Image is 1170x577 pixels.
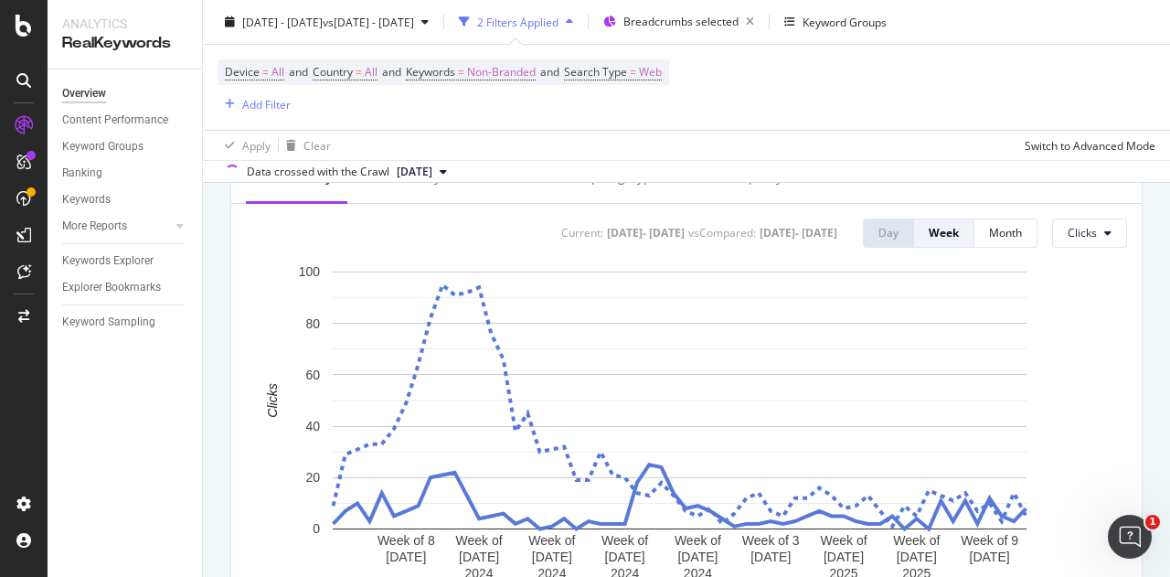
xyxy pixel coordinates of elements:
span: Search Type [564,64,627,80]
div: [DATE] - [DATE] [760,225,837,240]
button: 2 Filters Applied [452,7,580,37]
span: = [356,64,362,80]
span: [DATE] - [DATE] [242,14,323,29]
span: and [382,64,401,80]
div: Overview [62,84,106,103]
div: Content Performance [62,111,168,130]
div: Keywords [62,190,111,209]
button: Clicks [1052,219,1127,248]
div: Keywords Explorer [62,251,154,271]
text: 60 [305,367,320,381]
div: Switch to Advanced Mode [1025,137,1155,153]
button: Switch to Advanced Mode [1017,131,1155,160]
span: = [458,64,464,80]
text: Week of [601,533,648,548]
div: Keyword Groups [803,14,887,29]
text: [DATE] [677,550,718,564]
div: Add Filter [242,96,291,112]
span: Country [313,64,353,80]
text: 20 [305,470,320,485]
button: [DATE] - [DATE]vs[DATE] - [DATE] [218,7,436,37]
div: 2 Filters Applied [477,14,558,29]
text: 80 [305,315,320,330]
text: [DATE] [459,550,499,564]
button: Add Filter [218,93,291,115]
span: and [540,64,559,80]
a: Content Performance [62,111,189,130]
button: Week [914,219,974,248]
text: Week of [528,533,575,548]
div: Data crossed with the Crawl [247,164,389,180]
text: 0 [313,521,320,536]
div: Ranking [62,164,102,183]
div: [DATE] - [DATE] [607,225,685,240]
div: Month [989,225,1022,240]
span: = [262,64,269,80]
button: Keyword Groups [777,7,894,37]
text: Week of [456,533,503,548]
span: vs [DATE] - [DATE] [323,14,414,29]
button: Clear [279,131,331,160]
text: [DATE] [532,550,572,564]
text: Week of [893,533,940,548]
text: Week of 9 [961,533,1018,548]
a: Keywords Explorer [62,251,189,271]
text: 40 [305,419,320,433]
div: Week [929,225,959,240]
span: 2025 Jun. 20th [397,164,432,180]
span: Keywords [406,64,455,80]
div: Keyword Groups [62,137,144,156]
a: More Reports [62,217,171,236]
a: Keywords [62,190,189,209]
text: [DATE] [750,550,791,564]
div: Current: [561,225,603,240]
span: Non-Branded [467,59,536,85]
text: [DATE] [824,550,864,564]
text: Week of 3 [742,533,800,548]
text: Week of 8 [378,533,435,548]
text: [DATE] [970,550,1010,564]
text: [DATE] [386,550,426,564]
button: Month [974,219,1037,248]
span: Breadcrumbs selected [623,14,739,29]
div: Day [878,225,899,240]
span: Clicks [1068,225,1097,240]
div: vs Compared : [688,225,756,240]
span: 1 [1145,515,1160,529]
span: Web [639,59,662,85]
span: = [630,64,636,80]
a: Explorer Bookmarks [62,278,189,297]
div: Analytics [62,15,187,33]
span: All [365,59,378,85]
div: Explorer Bookmarks [62,278,161,297]
text: Week of [820,533,867,548]
a: Keyword Sampling [62,313,189,332]
iframe: Intercom live chat [1108,515,1152,559]
button: Apply [218,131,271,160]
span: Device [225,64,260,80]
text: [DATE] [897,550,937,564]
a: Overview [62,84,189,103]
span: All [271,59,284,85]
button: Day [863,219,914,248]
span: and [289,64,308,80]
text: [DATE] [605,550,645,564]
button: [DATE] [389,161,454,183]
text: Clicks [265,383,280,417]
div: More Reports [62,217,127,236]
div: Clear [303,137,331,153]
text: Week of [675,533,721,548]
a: Ranking [62,164,189,183]
a: Keyword Groups [62,137,189,156]
button: Breadcrumbs selected [596,7,761,37]
text: 100 [299,264,321,279]
div: Keyword Sampling [62,313,155,332]
div: RealKeywords [62,33,187,54]
div: Apply [242,137,271,153]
